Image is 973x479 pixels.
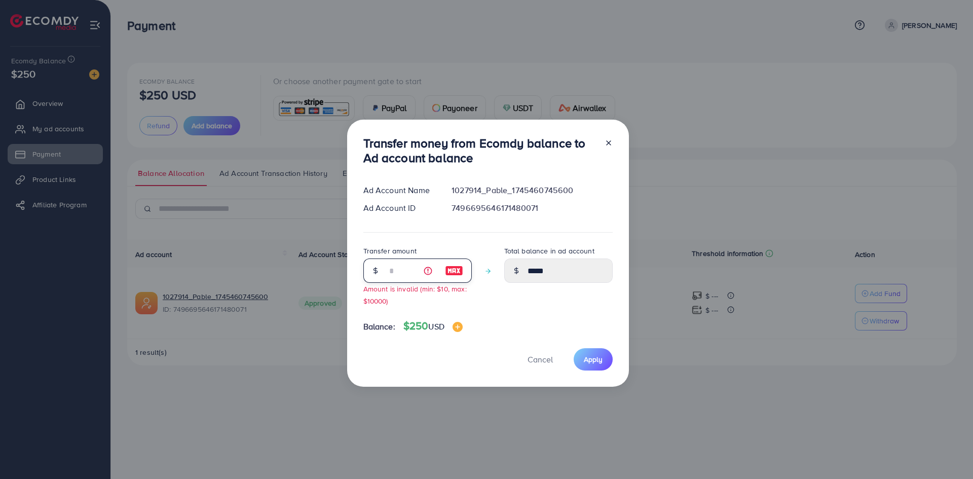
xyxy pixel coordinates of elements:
[504,246,594,256] label: Total balance in ad account
[445,265,463,277] img: image
[403,320,463,333] h4: $250
[355,185,444,196] div: Ad Account Name
[515,348,566,370] button: Cancel
[930,433,965,471] iframe: Chat
[453,322,463,332] img: image
[428,321,444,332] span: USD
[528,354,553,365] span: Cancel
[443,185,620,196] div: 1027914_Pable_1745460745600
[355,202,444,214] div: Ad Account ID
[363,321,395,333] span: Balance:
[363,246,417,256] label: Transfer amount
[363,284,467,305] small: Amount is invalid (min: $10, max: $10000)
[574,348,613,370] button: Apply
[363,136,596,165] h3: Transfer money from Ecomdy balance to Ad account balance
[443,202,620,214] div: 7496695646171480071
[584,354,603,364] span: Apply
